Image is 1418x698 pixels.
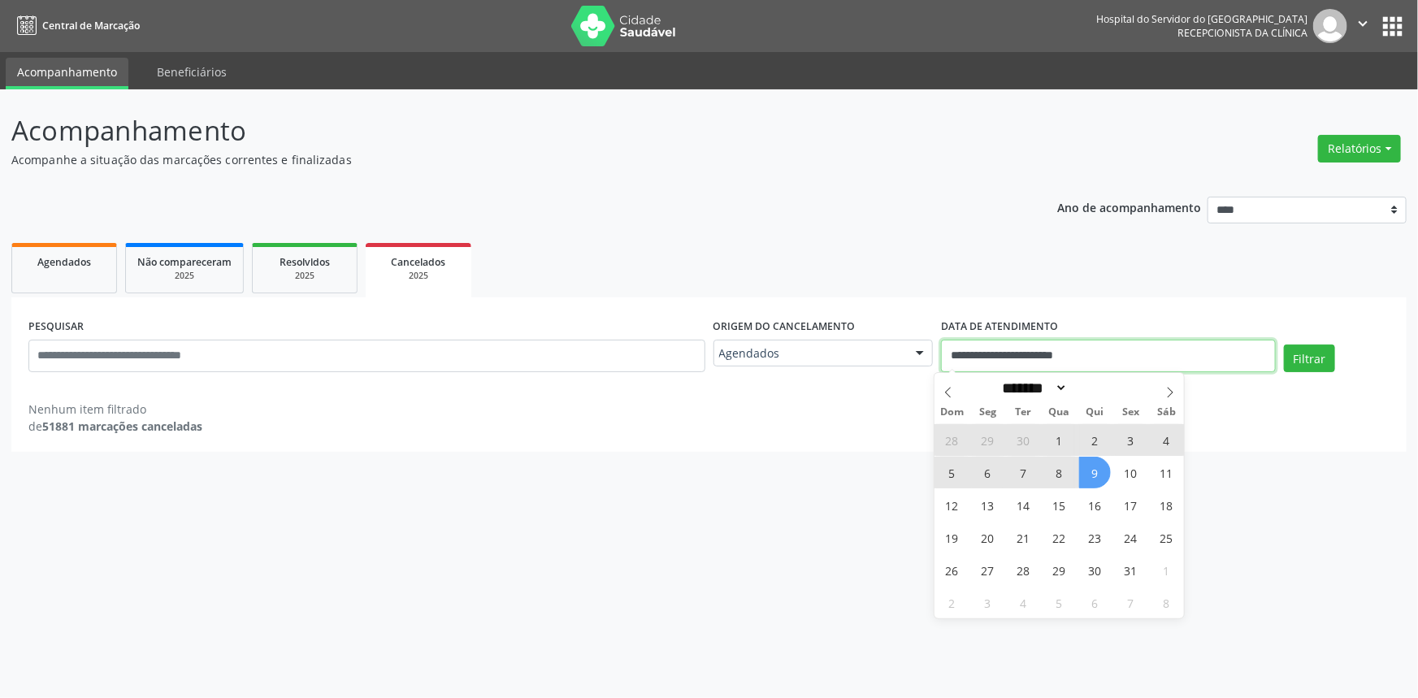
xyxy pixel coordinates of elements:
[1112,407,1148,418] span: Sex
[1347,9,1378,43] button: 
[1006,407,1042,418] span: Ter
[1008,554,1039,586] span: Outubro 28, 2025
[1042,407,1078,418] span: Qua
[42,418,202,434] strong: 51881 marcações canceladas
[392,255,446,269] span: Cancelados
[137,255,232,269] span: Não compareceram
[1008,489,1039,521] span: Outubro 14, 2025
[1151,457,1182,488] span: Outubro 11, 2025
[1115,424,1147,456] span: Outubro 3, 2025
[28,418,202,435] div: de
[936,424,968,456] span: Setembro 28, 2025
[936,457,968,488] span: Outubro 5, 2025
[1151,587,1182,618] span: Novembro 8, 2025
[137,270,232,282] div: 2025
[1043,457,1075,488] span: Outubro 8, 2025
[1043,522,1075,553] span: Outubro 22, 2025
[11,151,988,168] p: Acompanhe a situação das marcações correntes e finalizadas
[145,58,238,86] a: Beneficiários
[936,587,968,618] span: Novembro 2, 2025
[1115,587,1147,618] span: Novembro 7, 2025
[1079,457,1111,488] span: Outubro 9, 2025
[713,314,856,340] label: Origem do cancelamento
[1043,489,1075,521] span: Outubro 15, 2025
[941,314,1058,340] label: DATA DE ATENDIMENTO
[1151,424,1182,456] span: Outubro 4, 2025
[37,255,91,269] span: Agendados
[1115,489,1147,521] span: Outubro 17, 2025
[1096,12,1307,26] div: Hospital do Servidor do [GEOGRAPHIC_DATA]
[970,407,1006,418] span: Seg
[1318,135,1401,163] button: Relatórios
[1378,12,1407,41] button: apps
[936,554,968,586] span: Outubro 26, 2025
[1079,522,1111,553] span: Outubro 23, 2025
[719,345,900,362] span: Agendados
[1008,457,1039,488] span: Outubro 7, 2025
[1148,407,1184,418] span: Sáb
[1008,522,1039,553] span: Outubro 21, 2025
[1043,424,1075,456] span: Outubro 1, 2025
[972,587,1004,618] span: Novembro 3, 2025
[42,19,140,33] span: Central de Marcação
[1354,15,1372,33] i: 
[1079,554,1111,586] span: Outubro 30, 2025
[1313,9,1347,43] img: img
[1115,457,1147,488] span: Outubro 10, 2025
[280,255,330,269] span: Resolvidos
[972,424,1004,456] span: Setembro 29, 2025
[997,379,1069,397] select: Month
[1008,587,1039,618] span: Novembro 4, 2025
[1151,489,1182,521] span: Outubro 18, 2025
[1077,407,1112,418] span: Qui
[1008,424,1039,456] span: Setembro 30, 2025
[972,522,1004,553] span: Outubro 20, 2025
[377,270,460,282] div: 2025
[972,457,1004,488] span: Outubro 6, 2025
[1058,197,1202,217] p: Ano de acompanhamento
[1115,554,1147,586] span: Outubro 31, 2025
[1177,26,1307,40] span: Recepcionista da clínica
[11,12,140,39] a: Central de Marcação
[1079,424,1111,456] span: Outubro 2, 2025
[1079,587,1111,618] span: Novembro 6, 2025
[972,489,1004,521] span: Outubro 13, 2025
[264,270,345,282] div: 2025
[936,522,968,553] span: Outubro 19, 2025
[1115,522,1147,553] span: Outubro 24, 2025
[936,489,968,521] span: Outubro 12, 2025
[934,407,970,418] span: Dom
[28,314,84,340] label: PESQUISAR
[1151,522,1182,553] span: Outubro 25, 2025
[11,111,988,151] p: Acompanhamento
[28,401,202,418] div: Nenhum item filtrado
[1284,345,1335,372] button: Filtrar
[1151,554,1182,586] span: Novembro 1, 2025
[972,554,1004,586] span: Outubro 27, 2025
[6,58,128,89] a: Acompanhamento
[1043,587,1075,618] span: Novembro 5, 2025
[1079,489,1111,521] span: Outubro 16, 2025
[1043,554,1075,586] span: Outubro 29, 2025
